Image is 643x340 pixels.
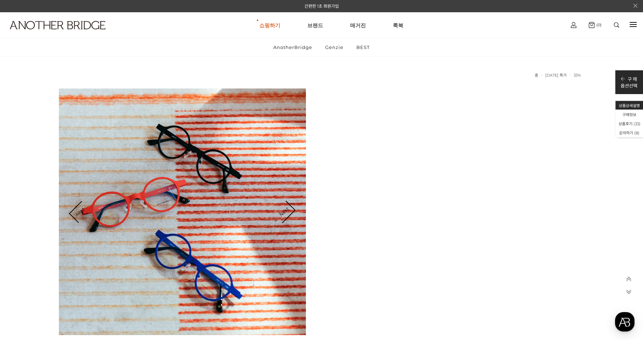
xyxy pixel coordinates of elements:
[267,38,318,56] a: AnotherBridge
[319,38,349,56] a: Genzie
[307,13,323,38] a: 브랜드
[59,88,306,335] img: 82fea6b5679ed6903ecb0af1c71a2dfb.jpg
[545,73,567,78] a: [DATE] 특가
[589,22,595,28] img: cart
[273,201,295,223] a: Next
[393,13,403,38] a: 룩북
[614,22,619,28] img: search
[621,76,637,82] p: 구 매
[305,3,339,9] a: 간편한 1초 회원가입
[589,22,602,28] a: (0)
[350,38,376,56] a: BEST
[571,22,576,28] img: cart
[535,73,538,78] a: 홈
[70,201,91,222] a: Prev
[259,13,280,38] a: 쇼핑하기
[350,13,366,38] a: 매거진
[574,73,581,78] a: 35%
[595,22,602,27] span: (0)
[635,121,639,126] span: 33
[4,21,100,47] a: logo
[10,21,105,29] img: logo
[621,82,637,89] p: 옵션선택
